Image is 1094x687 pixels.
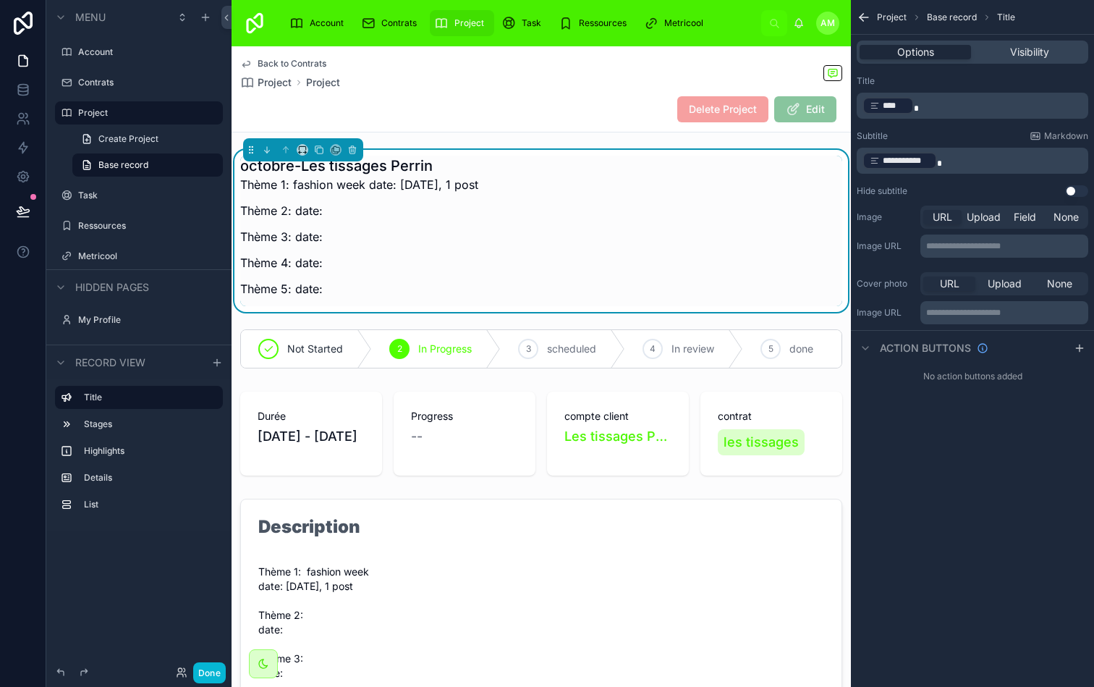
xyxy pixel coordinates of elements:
[240,280,478,298] p: Thème 5: date:
[967,210,1001,224] span: Upload
[857,148,1088,174] div: scrollable content
[522,17,541,29] span: Task
[857,75,875,87] label: Title
[193,662,226,683] button: Done
[1030,130,1088,142] a: Markdown
[1010,45,1049,59] span: Visibility
[1047,277,1072,291] span: None
[940,277,959,291] span: URL
[75,10,106,25] span: Menu
[72,127,223,151] a: Create Project
[285,10,354,36] a: Account
[84,499,217,510] label: List
[278,7,761,39] div: scrollable content
[430,10,494,36] a: Project
[78,107,214,119] label: Project
[258,75,292,90] span: Project
[927,12,977,23] span: Base record
[877,12,907,23] span: Project
[258,58,326,69] span: Back to Contrats
[857,130,888,142] label: Subtitle
[357,10,427,36] a: Contrats
[851,365,1094,388] div: No action buttons added
[920,235,1088,258] div: scrollable content
[46,379,232,531] div: scrollable content
[1053,210,1079,224] span: None
[240,58,326,69] a: Back to Contrats
[78,190,220,201] label: Task
[98,133,158,145] span: Create Project
[857,240,915,252] label: Image URL
[454,17,484,29] span: Project
[240,176,478,193] p: Thème 1: fashion week date: [DATE], 1 post
[310,17,344,29] span: Account
[72,153,223,177] a: Base record
[933,210,952,224] span: URL
[880,341,971,355] span: Action buttons
[857,93,1088,119] div: scrollable content
[1044,130,1088,142] span: Markdown
[857,185,907,197] label: Hide subtitle
[75,280,149,295] span: Hidden pages
[306,75,340,90] a: Project
[664,17,703,29] span: Metricool
[554,10,637,36] a: Ressources
[857,278,915,290] label: Cover photo
[857,211,915,223] label: Image
[920,301,1088,324] div: scrollable content
[857,307,915,319] label: Image URL
[997,12,1015,23] span: Title
[78,250,220,262] label: Metricool
[381,17,417,29] span: Contrats
[497,10,551,36] a: Task
[98,159,148,171] span: Base record
[240,75,292,90] a: Project
[240,228,478,245] p: Thème 3: date:
[78,314,220,326] label: My Profile
[78,220,220,232] label: Ressources
[240,156,478,176] h1: octobre-Les tissages Perrin
[84,472,217,484] label: Details
[243,12,266,35] img: App logo
[240,202,478,219] p: Thème 2: date:
[988,277,1022,291] span: Upload
[820,17,835,29] span: AM
[75,355,145,370] span: Record view
[240,254,478,271] p: Thème 4: date:
[579,17,627,29] span: Ressources
[84,392,211,403] label: Title
[78,77,220,88] label: Contrats
[84,445,217,457] label: Highlights
[84,418,217,430] label: Stages
[1014,210,1036,224] span: Field
[78,46,220,58] label: Account
[897,45,934,59] span: Options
